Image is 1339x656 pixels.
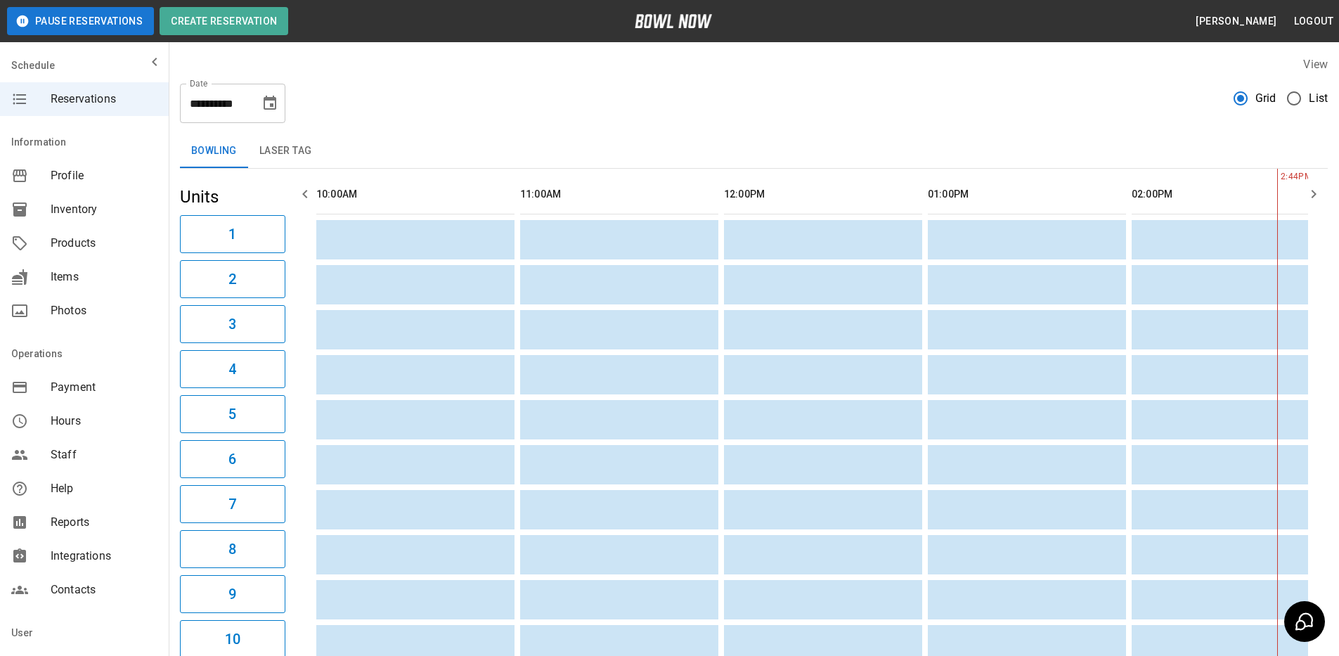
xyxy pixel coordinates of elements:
button: 7 [180,485,285,523]
button: 9 [180,575,285,613]
label: View [1303,58,1328,71]
button: 4 [180,350,285,388]
button: Laser Tag [248,134,323,168]
span: Items [51,269,157,285]
h6: 1 [228,223,236,245]
span: Profile [51,167,157,184]
span: Grid [1255,90,1276,107]
button: Logout [1288,8,1339,34]
th: 10:00AM [316,174,515,214]
h6: 5 [228,403,236,425]
h6: 4 [228,358,236,380]
th: 12:00PM [724,174,922,214]
h6: 7 [228,493,236,515]
span: Help [51,480,157,497]
h5: Units [180,186,285,208]
th: 11:00AM [520,174,718,214]
h6: 2 [228,268,236,290]
h6: 8 [228,538,236,560]
span: Payment [51,379,157,396]
h6: 10 [225,628,240,650]
h6: 6 [228,448,236,470]
span: Inventory [51,201,157,218]
button: Pause Reservations [7,7,154,35]
span: 2:44PM [1277,170,1281,184]
button: Create Reservation [160,7,288,35]
span: Integrations [51,548,157,565]
span: Contacts [51,581,157,598]
span: List [1309,90,1328,107]
div: inventory tabs [180,134,1328,168]
span: Hours [51,413,157,430]
span: Photos [51,302,157,319]
span: Reservations [51,91,157,108]
th: 01:00PM [928,174,1126,214]
span: Staff [51,446,157,463]
h6: 9 [228,583,236,605]
button: Choose date, selected date is Oct 3, 2025 [256,89,284,117]
img: logo [635,14,712,28]
button: 8 [180,530,285,568]
button: Bowling [180,134,248,168]
span: Products [51,235,157,252]
span: Reports [51,514,157,531]
button: 6 [180,440,285,478]
button: 5 [180,395,285,433]
button: 1 [180,215,285,253]
h6: 3 [228,313,236,335]
button: 2 [180,260,285,298]
button: [PERSON_NAME] [1190,8,1282,34]
button: 3 [180,305,285,343]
